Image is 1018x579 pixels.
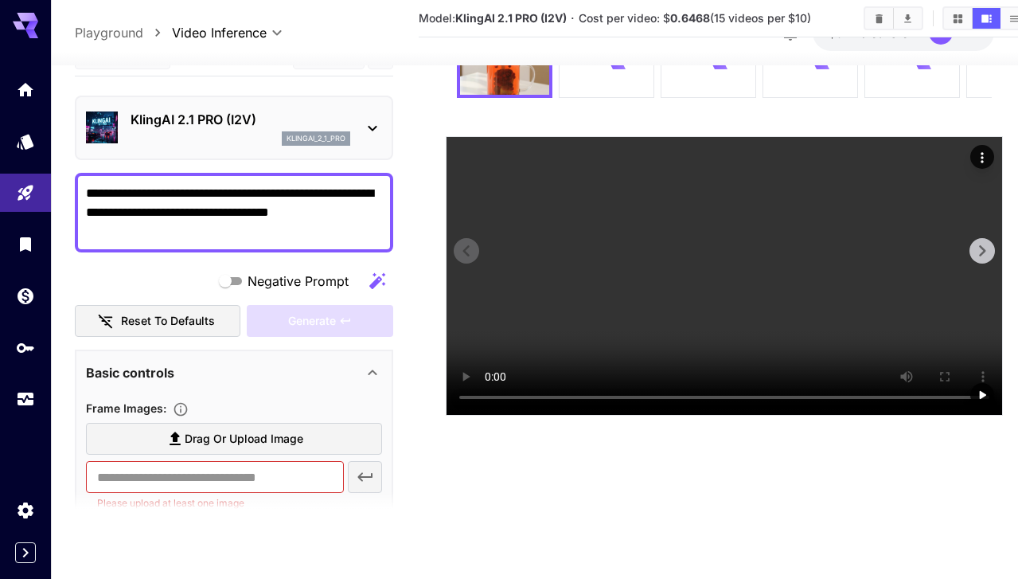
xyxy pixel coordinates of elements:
button: Reset to defaults [75,305,240,338]
p: KlingAI 2.1 PRO (I2V) [131,110,350,129]
div: Usage [16,389,35,409]
button: Download All [894,8,922,29]
div: Clear videosDownload All [864,6,923,30]
div: Play video [970,383,994,407]
p: klingai_2_1_pro [287,133,345,144]
button: Expand sidebar [15,542,36,563]
div: Please upload at least one frame image [247,305,393,338]
button: Upload frame images. [166,401,195,417]
span: Frame Images : [86,401,166,415]
button: Clear videos [865,8,893,29]
span: Video Inference [172,23,267,42]
span: Model: [419,11,567,25]
p: · [571,9,575,28]
div: Playground [16,183,35,203]
button: Show videos in grid view [944,8,972,29]
div: Library [16,234,35,254]
b: 0.6468 [670,11,710,25]
span: Drag or upload image [185,429,303,449]
nav: breadcrumb [75,23,172,42]
button: Show videos in video view [973,8,1000,29]
span: Cost per video: $ (15 videos per $10) [579,11,811,25]
div: Wallet [16,286,35,306]
span: $3.71 [829,26,860,40]
div: Home [16,80,35,100]
div: Basic controls [86,354,382,392]
div: Settings [16,500,35,520]
div: KlingAI 2.1 PRO (I2V)klingai_2_1_pro [86,104,382,152]
a: Playground [75,23,143,42]
span: credits left [860,26,916,40]
span: Negative Prompt [248,272,349,291]
p: Basic controls [86,363,174,382]
div: Actions [970,145,994,169]
label: Drag or upload image [86,423,382,456]
div: Models [16,131,35,151]
div: API Keys [16,338,35,358]
b: KlingAI 2.1 PRO (I2V) [455,11,567,25]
